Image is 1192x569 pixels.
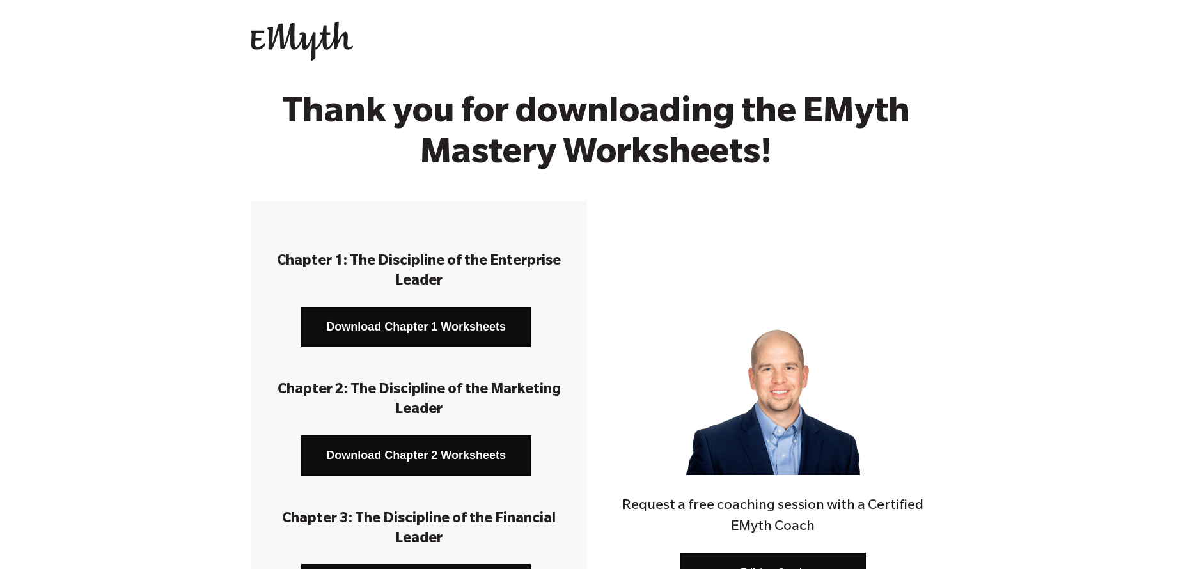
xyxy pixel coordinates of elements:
[270,253,568,292] h3: Chapter 1: The Discipline of the Enterprise Leader
[251,22,353,61] img: EMyth
[301,435,531,476] a: Download Chapter 2 Worksheets
[686,301,860,475] img: Jon_Slater_web
[301,307,531,347] a: Download Chapter 1 Worksheets
[270,510,568,550] h3: Chapter 3: The Discipline of the Financial Leader
[1128,508,1192,569] iframe: Chat Widget
[270,381,568,421] h3: Chapter 2: The Discipline of the Marketing Leader
[247,96,945,177] h2: Thank you for downloading the EMyth Mastery Worksheets!
[605,496,941,539] h4: Request a free coaching session with a Certified EMyth Coach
